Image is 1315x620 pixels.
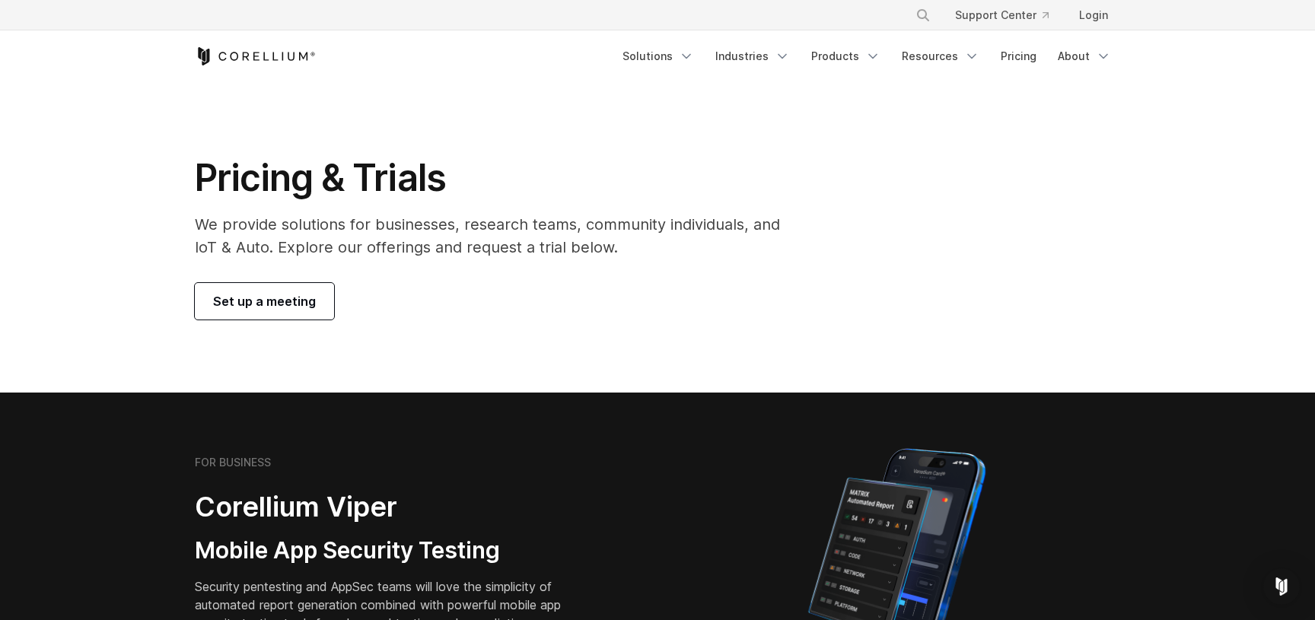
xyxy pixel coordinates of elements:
[802,43,890,70] a: Products
[909,2,937,29] button: Search
[1049,43,1120,70] a: About
[706,43,799,70] a: Industries
[195,47,316,65] a: Corellium Home
[943,2,1061,29] a: Support Center
[195,283,334,320] a: Set up a meeting
[613,43,703,70] a: Solutions
[893,43,989,70] a: Resources
[897,2,1120,29] div: Navigation Menu
[195,536,584,565] h3: Mobile App Security Testing
[992,43,1046,70] a: Pricing
[213,292,316,310] span: Set up a meeting
[613,43,1120,70] div: Navigation Menu
[195,490,584,524] h2: Corellium Viper
[1067,2,1120,29] a: Login
[195,213,801,259] p: We provide solutions for businesses, research teams, community individuals, and IoT & Auto. Explo...
[195,155,801,201] h1: Pricing & Trials
[1263,568,1300,605] div: Open Intercom Messenger
[195,456,271,469] h6: FOR BUSINESS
